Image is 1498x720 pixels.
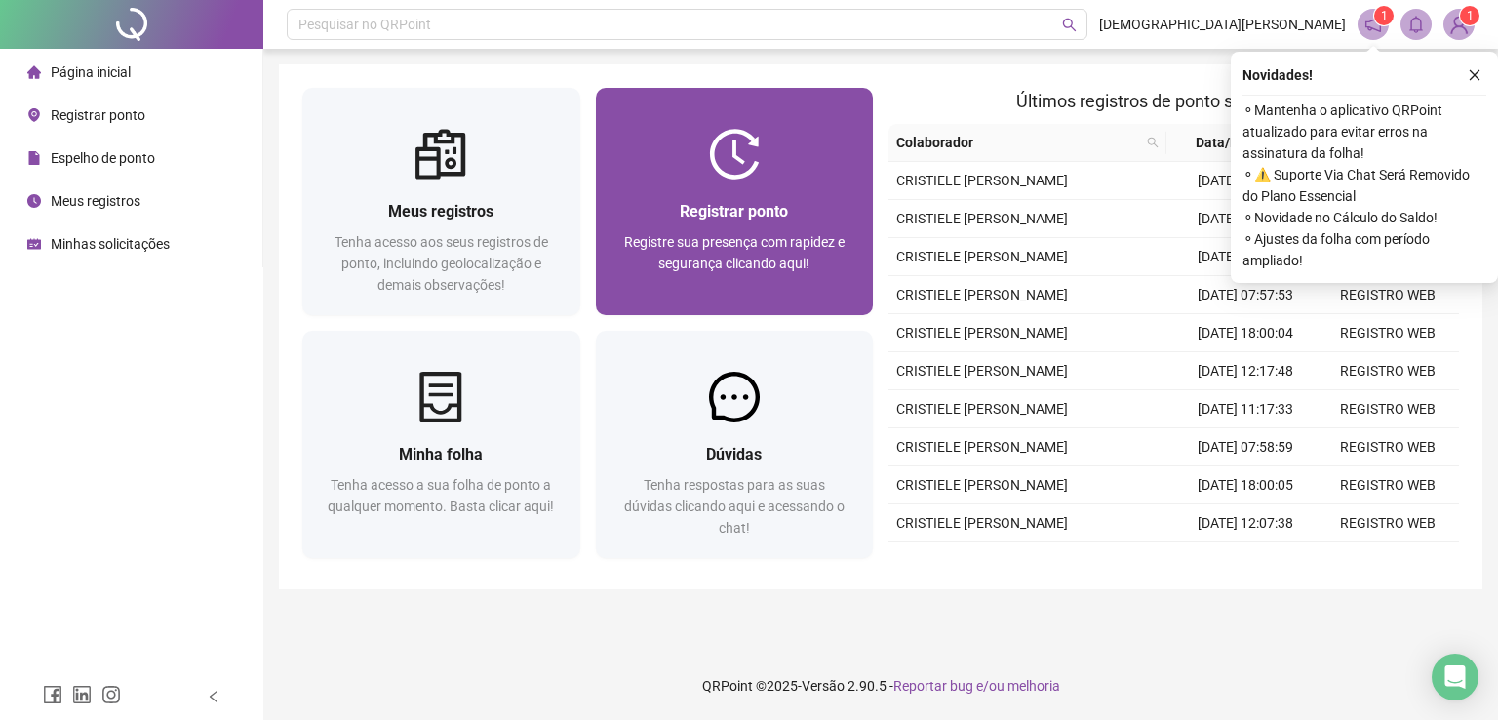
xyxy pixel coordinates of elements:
[1242,64,1313,86] span: Novidades !
[1174,542,1317,580] td: [DATE] 11:07:58
[680,202,788,220] span: Registrar ponto
[27,194,41,208] span: clock-circle
[27,65,41,79] span: home
[1016,91,1331,111] span: Últimos registros de ponto sincronizados
[1432,654,1478,700] div: Open Intercom Messenger
[624,234,845,271] span: Registre sua presença com rapidez e segurança clicando aqui!
[1147,137,1159,148] span: search
[1317,352,1459,390] td: REGISTRO WEB
[1468,68,1481,82] span: close
[896,325,1068,340] span: CRISTIELE [PERSON_NAME]
[1364,16,1382,33] span: notification
[1467,9,1474,22] span: 1
[51,236,170,252] span: Minhas solicitações
[1242,228,1486,271] span: ⚬ Ajustes da folha com período ampliado!
[1174,428,1317,466] td: [DATE] 07:58:59
[51,150,155,166] span: Espelho de ponto
[896,439,1068,455] span: CRISTIELE [PERSON_NAME]
[1242,207,1486,228] span: ⚬ Novidade no Cálculo do Saldo!
[335,234,548,293] span: Tenha acesso aos seus registros de ponto, incluindo geolocalização e demais observações!
[1174,504,1317,542] td: [DATE] 12:07:38
[388,202,493,220] span: Meus registros
[896,287,1068,302] span: CRISTIELE [PERSON_NAME]
[1242,164,1486,207] span: ⚬ ⚠️ Suporte Via Chat Será Removido do Plano Essencial
[624,477,845,536] span: Tenha respostas para as suas dúvidas clicando aqui e acessando o chat!
[596,88,874,315] a: Registrar pontoRegistre sua presença com rapidez e segurança clicando aqui!
[399,445,483,463] span: Minha folha
[43,685,62,704] span: facebook
[706,445,762,463] span: Dúvidas
[896,249,1068,264] span: CRISTIELE [PERSON_NAME]
[1317,542,1459,580] td: REGISTRO WEB
[51,64,131,80] span: Página inicial
[72,685,92,704] span: linkedin
[1174,276,1317,314] td: [DATE] 07:57:53
[893,678,1060,694] span: Reportar bug e/ou melhoria
[1374,6,1394,25] sup: 1
[1317,390,1459,428] td: REGISTRO WEB
[263,652,1498,720] footer: QRPoint © 2025 - 2.90.5 -
[896,132,1139,153] span: Colaborador
[302,331,580,558] a: Minha folhaTenha acesso a sua folha de ponto a qualquer momento. Basta clicar aqui!
[896,515,1068,531] span: CRISTIELE [PERSON_NAME]
[1242,100,1486,164] span: ⚬ Mantenha o aplicativo QRPoint atualizado para evitar erros na assinatura da folha!
[896,401,1068,417] span: CRISTIELE [PERSON_NAME]
[896,363,1068,379] span: CRISTIELE [PERSON_NAME]
[1317,314,1459,352] td: REGISTRO WEB
[896,173,1068,188] span: CRISTIELE [PERSON_NAME]
[1444,10,1474,39] img: 89786
[1174,314,1317,352] td: [DATE] 18:00:04
[1166,124,1305,162] th: Data/Hora
[1174,238,1317,276] td: [DATE] 11:09:32
[1143,128,1163,157] span: search
[27,108,41,122] span: environment
[1317,276,1459,314] td: REGISTRO WEB
[1174,162,1317,200] td: [DATE] 17:31:22
[1062,18,1077,32] span: search
[1317,428,1459,466] td: REGISTRO WEB
[1174,132,1281,153] span: Data/Hora
[1174,466,1317,504] td: [DATE] 18:00:05
[896,211,1068,226] span: CRISTIELE [PERSON_NAME]
[896,477,1068,493] span: CRISTIELE [PERSON_NAME]
[1460,6,1479,25] sup: Atualize o seu contato no menu Meus Dados
[802,678,845,694] span: Versão
[1317,466,1459,504] td: REGISTRO WEB
[1407,16,1425,33] span: bell
[101,685,121,704] span: instagram
[596,331,874,558] a: DúvidasTenha respostas para as suas dúvidas clicando aqui e acessando o chat!
[1317,504,1459,542] td: REGISTRO WEB
[1381,9,1388,22] span: 1
[27,237,41,251] span: schedule
[207,690,220,703] span: left
[27,151,41,165] span: file
[51,107,145,123] span: Registrar ponto
[1174,390,1317,428] td: [DATE] 11:17:33
[328,477,554,514] span: Tenha acesso a sua folha de ponto a qualquer momento. Basta clicar aqui!
[51,193,140,209] span: Meus registros
[1174,352,1317,390] td: [DATE] 12:17:48
[1174,200,1317,238] td: [DATE] 11:39:02
[302,88,580,315] a: Meus registrosTenha acesso aos seus registros de ponto, incluindo geolocalização e demais observa...
[1099,14,1346,35] span: [DEMOGRAPHIC_DATA][PERSON_NAME]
